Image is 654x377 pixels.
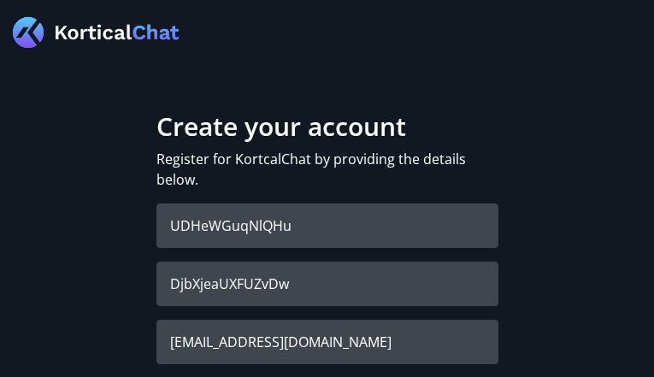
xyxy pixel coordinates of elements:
h1: Create your account [156,111,498,142]
input: Last name [156,262,498,306]
input: Email [156,320,498,364]
img: Logo [13,17,180,48]
input: First name [156,203,498,248]
p: Register for KortcalChat by providing the details below. [156,149,498,190]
